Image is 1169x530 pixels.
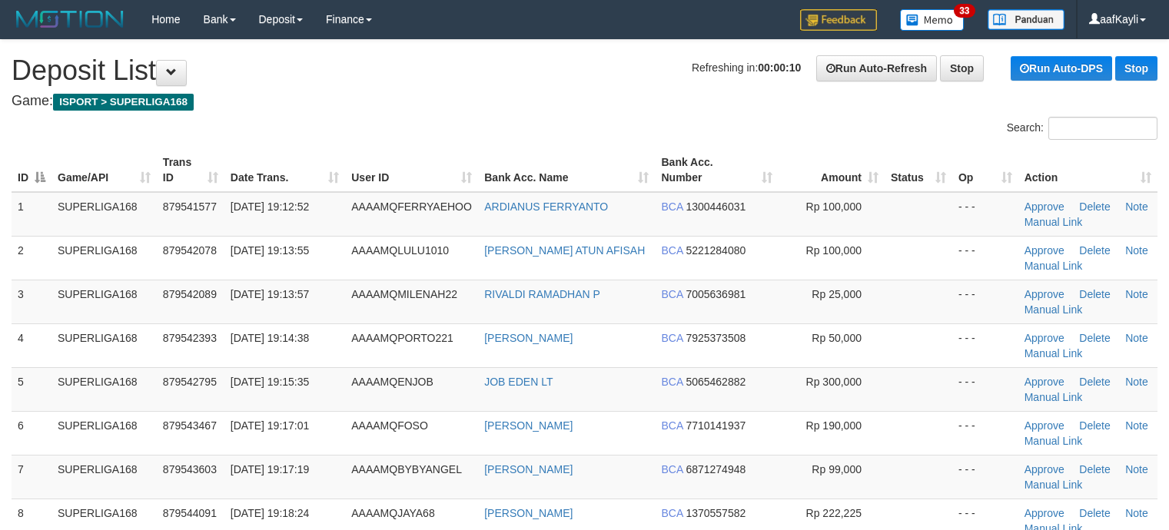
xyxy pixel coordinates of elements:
span: BCA [661,332,682,344]
span: AAAAMQLULU1010 [351,244,449,257]
td: 5 [12,367,51,411]
span: 879542393 [163,332,217,344]
span: BCA [661,507,682,519]
span: [DATE] 19:13:57 [231,288,309,300]
span: [DATE] 19:18:24 [231,507,309,519]
span: Rp 50,000 [812,332,862,344]
a: Manual Link [1025,479,1083,491]
span: Rp 100,000 [806,244,862,257]
th: Status: activate to sort column ascending [885,148,952,192]
td: SUPERLIGA168 [51,323,157,367]
a: Stop [1115,56,1157,81]
td: 6 [12,411,51,455]
span: Rp 300,000 [806,376,862,388]
th: Date Trans.: activate to sort column ascending [224,148,345,192]
th: Action: activate to sort column ascending [1018,148,1157,192]
a: Note [1125,200,1148,213]
a: Delete [1079,507,1110,519]
span: BCA [661,419,682,432]
span: Rp 99,000 [812,463,862,475]
td: - - - [952,367,1018,411]
span: Copy 7925373508 to clipboard [686,332,746,344]
td: SUPERLIGA168 [51,192,157,237]
a: Manual Link [1025,435,1083,447]
a: Delete [1079,419,1110,432]
strong: 00:00:10 [758,61,801,74]
td: SUPERLIGA168 [51,280,157,323]
a: Delete [1079,332,1110,344]
th: Trans ID: activate to sort column ascending [157,148,224,192]
img: Feedback.jpg [800,9,877,31]
td: SUPERLIGA168 [51,236,157,280]
th: Bank Acc. Number: activate to sort column ascending [655,148,779,192]
label: Search: [1007,117,1157,140]
span: BCA [661,200,682,213]
td: 2 [12,236,51,280]
a: Run Auto-DPS [1011,56,1112,81]
span: BCA [661,463,682,475]
span: 879542089 [163,288,217,300]
th: Bank Acc. Name: activate to sort column ascending [478,148,655,192]
span: [DATE] 19:17:19 [231,463,309,475]
td: 4 [12,323,51,367]
span: Rp 222,225 [806,507,862,519]
a: Manual Link [1025,391,1083,403]
span: [DATE] 19:12:52 [231,200,309,213]
a: Note [1125,507,1148,519]
img: panduan.png [988,9,1064,30]
th: User ID: activate to sort column ascending [345,148,478,192]
img: Button%20Memo.svg [900,9,965,31]
span: 879543603 [163,463,217,475]
a: Delete [1079,244,1110,257]
span: [DATE] 19:17:01 [231,419,309,432]
span: Copy 6871274948 to clipboard [686,463,746,475]
span: Copy 1370557582 to clipboard [686,507,746,519]
a: Delete [1079,200,1110,213]
span: AAAAMQBYBYANGEL [351,463,462,475]
span: AAAAMQMILENAH22 [351,288,457,300]
span: Copy 7005636981 to clipboard [686,288,746,300]
span: 879544091 [163,507,217,519]
a: Delete [1079,288,1110,300]
a: Note [1125,332,1148,344]
a: ARDIANUS FERRYANTO [484,200,608,213]
span: AAAAMQJAYA68 [351,507,434,519]
a: Approve [1025,463,1064,475]
a: Manual Link [1025,260,1083,272]
span: [DATE] 19:15:35 [231,376,309,388]
a: [PERSON_NAME] [484,332,573,344]
td: 1 [12,192,51,237]
a: Approve [1025,200,1064,213]
span: AAAAMQENJOB [351,376,433,388]
a: Delete [1079,463,1110,475]
td: SUPERLIGA168 [51,411,157,455]
td: - - - [952,280,1018,323]
a: Approve [1025,244,1064,257]
span: 879543467 [163,419,217,432]
a: RIVALDI RAMADHAN P [484,288,600,300]
td: - - - [952,192,1018,237]
h1: Deposit List [12,55,1157,86]
span: AAAAMQFOSO [351,419,428,432]
span: 879541577 [163,200,217,213]
span: [DATE] 19:14:38 [231,332,309,344]
a: Note [1125,288,1148,300]
span: AAAAMQPORTO221 [351,332,453,344]
span: BCA [661,244,682,257]
a: Manual Link [1025,216,1083,228]
th: ID: activate to sort column descending [12,148,51,192]
a: Approve [1025,332,1064,344]
span: Copy 7710141937 to clipboard [686,419,746,432]
a: Note [1125,376,1148,388]
a: Note [1125,244,1148,257]
a: [PERSON_NAME] [484,507,573,519]
th: Op: activate to sort column ascending [952,148,1018,192]
img: MOTION_logo.png [12,8,128,31]
h4: Game: [12,94,1157,109]
span: ISPORT > SUPERLIGA168 [53,94,194,111]
span: Copy 5065462882 to clipboard [686,376,746,388]
a: Note [1125,463,1148,475]
a: Manual Link [1025,347,1083,359]
a: Run Auto-Refresh [816,55,937,81]
span: AAAAMQFERRYAEHOO [351,200,472,213]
